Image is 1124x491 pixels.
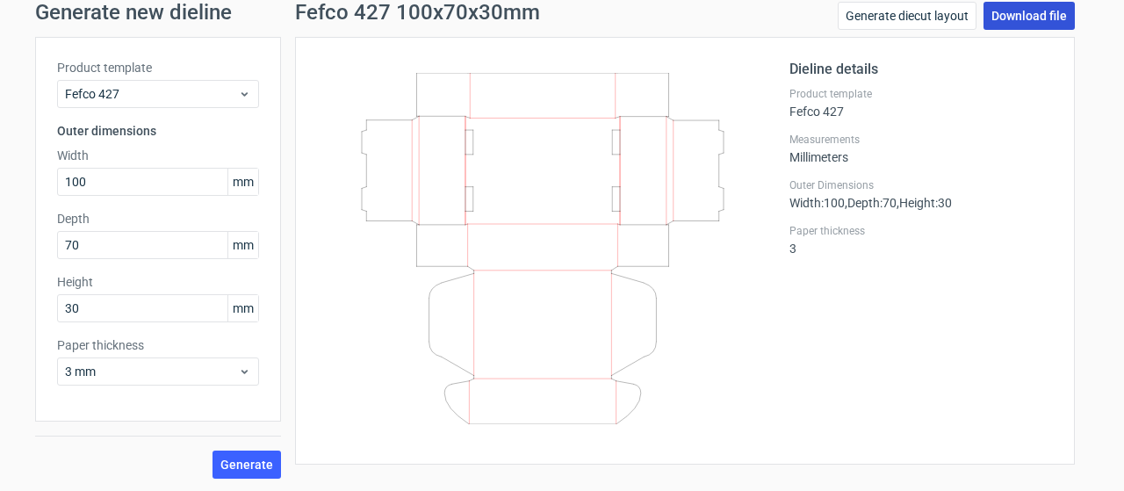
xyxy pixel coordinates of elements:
[789,133,1053,147] label: Measurements
[65,85,238,103] span: Fefco 427
[789,133,1053,164] div: Millimeters
[789,59,1053,80] h2: Dieline details
[789,87,1053,101] label: Product template
[227,232,258,258] span: mm
[845,196,897,210] span: , Depth : 70
[35,2,1089,23] h1: Generate new dieline
[789,196,845,210] span: Width : 100
[983,2,1075,30] a: Download file
[57,336,259,354] label: Paper thickness
[295,2,540,23] h1: Fefco 427 100x70x30mm
[227,169,258,195] span: mm
[65,363,238,380] span: 3 mm
[57,147,259,164] label: Width
[57,59,259,76] label: Product template
[789,178,1053,192] label: Outer Dimensions
[227,295,258,321] span: mm
[213,451,281,479] button: Generate
[838,2,976,30] a: Generate diecut layout
[57,210,259,227] label: Depth
[897,196,952,210] span: , Height : 30
[220,459,273,471] span: Generate
[57,122,259,140] h3: Outer dimensions
[789,224,1053,256] div: 3
[57,273,259,291] label: Height
[789,224,1053,238] label: Paper thickness
[789,87,1053,119] div: Fefco 427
